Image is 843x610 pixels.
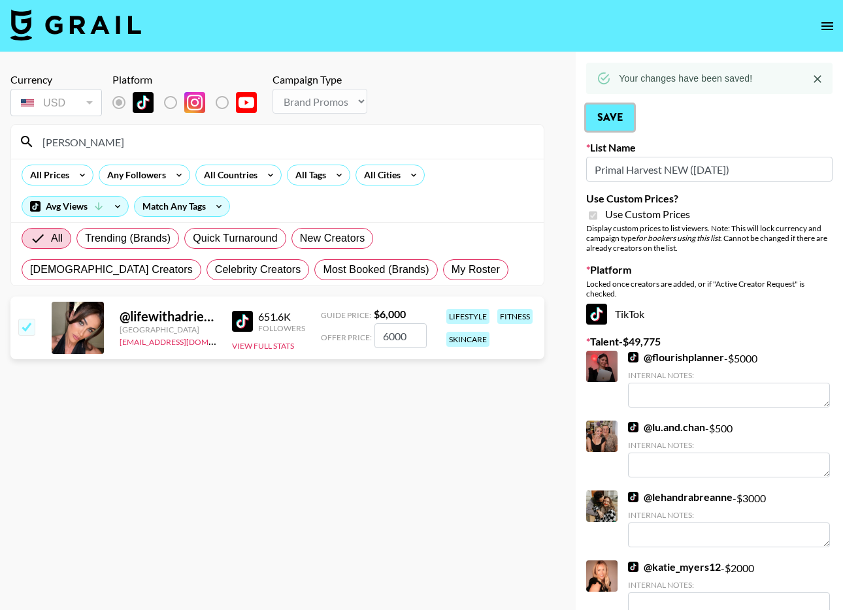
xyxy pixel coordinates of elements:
[10,73,102,86] div: Currency
[196,165,260,185] div: All Countries
[133,92,154,113] img: TikTok
[374,308,406,320] strong: $ 6,000
[236,92,257,113] img: YouTube
[586,263,833,276] label: Platform
[628,352,638,362] img: TikTok
[30,262,193,278] span: [DEMOGRAPHIC_DATA] Creators
[374,323,427,348] input: 6,000
[51,231,63,246] span: All
[586,192,833,205] label: Use Custom Prices?
[586,223,833,253] div: Display custom prices to list viewers. Note: This will lock currency and campaign type . Cannot b...
[452,262,500,278] span: My Roster
[628,560,721,573] a: @katie_myers12
[112,73,267,86] div: Platform
[232,311,253,332] img: TikTok
[628,580,830,590] div: Internal Notes:
[628,510,830,520] div: Internal Notes:
[636,233,720,243] em: for bookers using this list
[99,165,169,185] div: Any Followers
[628,562,638,572] img: TikTok
[22,197,128,216] div: Avg Views
[10,9,141,40] img: Grail Talent
[628,490,733,504] a: @lehandrabreanne
[22,165,72,185] div: All Prices
[628,351,724,364] a: @flourishplanner
[13,91,99,114] div: USD
[258,310,305,323] div: 651.6K
[814,13,840,39] button: open drawer
[808,69,827,89] button: Close
[356,165,403,185] div: All Cities
[321,332,372,342] span: Offer Price:
[628,490,830,547] div: - $ 3000
[586,279,833,298] div: Locked once creators are added, or if "Active Creator Request" is checked.
[605,208,690,221] span: Use Custom Prices
[586,335,833,348] label: Talent - $ 49,775
[628,351,830,408] div: - $ 5000
[35,131,536,152] input: Search by User Name
[300,231,365,246] span: New Creators
[215,262,301,278] span: Celebrity Creators
[120,308,216,325] div: @ lifewithadrienne
[258,323,305,333] div: Followers
[619,67,752,90] div: Your changes have been saved!
[120,325,216,334] div: [GEOGRAPHIC_DATA]
[232,341,294,351] button: View Full Stats
[321,310,371,320] span: Guide Price:
[628,421,705,434] a: @lu.and.chan
[120,334,251,347] a: [EMAIL_ADDRESS][DOMAIN_NAME]
[184,92,205,113] img: Instagram
[586,304,833,325] div: TikTok
[193,231,278,246] span: Quick Turnaround
[497,309,533,324] div: fitness
[323,262,429,278] span: Most Booked (Brands)
[446,332,489,347] div: skincare
[135,197,229,216] div: Match Any Tags
[628,422,638,432] img: TikTok
[85,231,171,246] span: Trending (Brands)
[628,492,638,502] img: TikTok
[273,73,367,86] div: Campaign Type
[288,165,329,185] div: All Tags
[586,104,634,131] button: Save
[586,304,607,325] img: TikTok
[628,421,830,477] div: - $ 500
[628,440,830,450] div: Internal Notes:
[446,309,489,324] div: lifestyle
[628,370,830,380] div: Internal Notes:
[10,86,102,119] div: Currency is locked to USD
[586,141,833,154] label: List Name
[112,89,267,116] div: List locked to TikTok.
